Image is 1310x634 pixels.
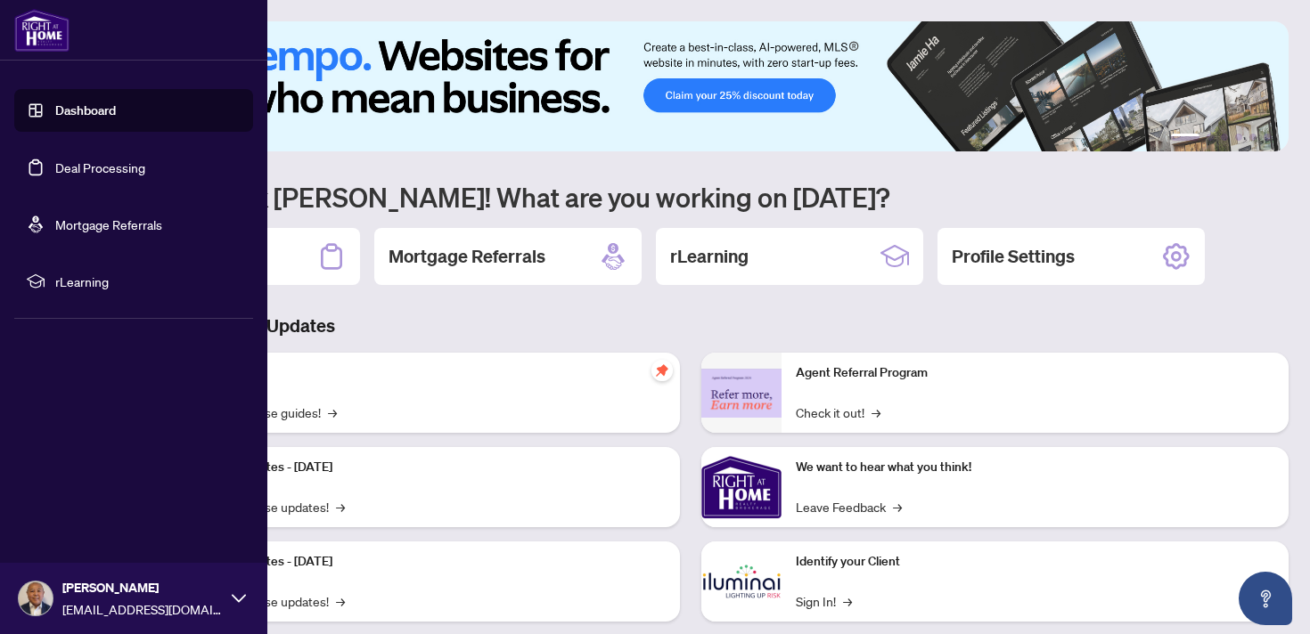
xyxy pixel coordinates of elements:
[796,591,852,611] a: Sign In!→
[19,581,53,615] img: Profile Icon
[796,458,1274,477] p: We want to hear what you think!
[93,180,1289,214] h1: Welcome back [PERSON_NAME]! What are you working on [DATE]?
[55,216,162,232] a: Mortgage Referrals
[187,552,666,572] p: Platform Updates - [DATE]
[187,363,666,383] p: Self-Help
[93,21,1289,151] img: Slide 0
[336,497,345,516] span: →
[796,402,880,422] a: Check it out!→
[952,244,1075,269] h2: Profile Settings
[55,102,116,118] a: Dashboard
[14,9,70,52] img: logo
[843,591,852,611] span: →
[336,591,345,611] span: →
[796,552,1274,572] p: Identify your Client
[55,272,241,291] span: rLearning
[1221,134,1228,141] button: 3
[187,458,666,477] p: Platform Updates - [DATE]
[93,313,1289,338] h3: Brokerage & Industry Updates
[62,599,223,619] span: [EMAIL_ADDRESS][DOMAIN_NAME]
[1171,134,1199,141] button: 1
[55,159,145,175] a: Deal Processing
[1235,134,1242,141] button: 4
[796,497,902,516] a: Leave Feedback→
[1207,134,1214,141] button: 2
[62,578,223,597] span: [PERSON_NAME]
[701,541,782,622] img: Identify your Client
[1264,134,1271,141] button: 6
[796,363,1274,383] p: Agent Referral Program
[1249,134,1257,141] button: 5
[670,244,749,269] h2: rLearning
[893,497,902,516] span: →
[328,402,337,422] span: →
[872,402,880,422] span: →
[389,244,545,269] h2: Mortgage Referrals
[1239,572,1292,625] button: Open asap
[701,369,782,418] img: Agent Referral Program
[701,447,782,527] img: We want to hear what you think!
[651,360,673,381] span: pushpin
